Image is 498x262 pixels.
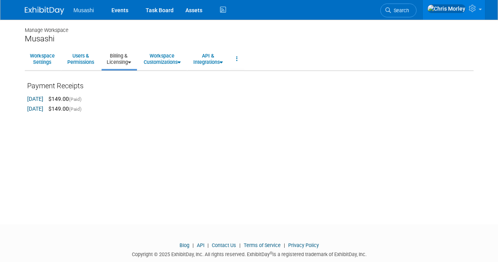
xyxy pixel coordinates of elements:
[139,49,186,69] a: WorkspaceCustomizations
[27,81,471,95] div: Payment Receipts
[74,7,94,13] span: Musashi
[427,4,466,13] img: Chris Morley
[288,242,319,248] a: Privacy Policy
[27,106,43,112] a: [DATE]
[25,49,60,69] a: WorkspaceSettings
[197,242,204,248] a: API
[212,242,236,248] a: Contact Us
[282,242,287,248] span: |
[244,242,281,248] a: Terms of Service
[180,242,189,248] a: Blog
[270,251,272,255] sup: ®
[44,106,69,112] span: $149.00
[380,4,417,17] a: Search
[69,97,81,102] span: (Paid)
[25,7,64,15] img: ExhibitDay
[69,106,81,112] span: (Paid)
[44,96,69,102] span: $149.00
[25,20,474,34] div: Manage Workspace
[27,96,43,102] a: [DATE]
[391,7,409,13] span: Search
[205,242,211,248] span: |
[62,49,99,69] a: Users &Permissions
[237,242,243,248] span: |
[102,49,136,69] a: Billing &Licensing
[188,49,228,69] a: API &Integrations
[25,34,474,44] div: Musashi
[191,242,196,248] span: |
